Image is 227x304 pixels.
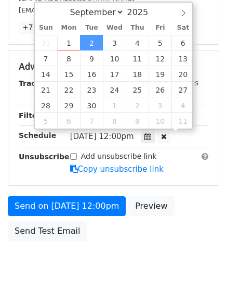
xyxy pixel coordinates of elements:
span: September 13, 2025 [171,50,194,66]
small: [EMAIL_ADDRESS][DOMAIN_NAME] [19,6,135,14]
a: Send Test Email [8,221,87,241]
strong: Schedule [19,131,56,140]
span: September 4, 2025 [126,35,149,50]
h5: Advanced [19,61,208,72]
span: Mon [57,24,80,31]
span: September 1, 2025 [57,35,80,50]
span: October 1, 2025 [103,97,126,113]
span: October 4, 2025 [171,97,194,113]
span: September 29, 2025 [57,97,80,113]
span: September 17, 2025 [103,66,126,82]
span: October 9, 2025 [126,113,149,129]
span: September 27, 2025 [171,82,194,97]
span: September 30, 2025 [80,97,103,113]
span: September 15, 2025 [57,66,80,82]
span: Sun [35,24,58,31]
span: Thu [126,24,149,31]
span: October 3, 2025 [149,97,171,113]
span: September 28, 2025 [35,97,58,113]
span: September 7, 2025 [35,50,58,66]
span: September 20, 2025 [171,66,194,82]
span: September 10, 2025 [103,50,126,66]
span: September 24, 2025 [103,82,126,97]
strong: Filters [19,111,45,120]
iframe: Chat Widget [175,254,227,304]
span: September 5, 2025 [149,35,171,50]
strong: Unsubscribe [19,153,70,161]
span: September 25, 2025 [126,82,149,97]
input: Year [124,7,162,17]
span: October 10, 2025 [149,113,171,129]
span: September 8, 2025 [57,50,80,66]
span: Tue [80,24,103,31]
span: September 6, 2025 [171,35,194,50]
span: September 9, 2025 [80,50,103,66]
span: Sat [171,24,194,31]
span: September 14, 2025 [35,66,58,82]
span: September 23, 2025 [80,82,103,97]
span: October 6, 2025 [57,113,80,129]
strong: Tracking [19,79,54,87]
span: Fri [149,24,171,31]
span: October 8, 2025 [103,113,126,129]
span: September 12, 2025 [149,50,171,66]
label: Add unsubscribe link [81,151,157,162]
span: September 3, 2025 [103,35,126,50]
a: +7 more [19,21,58,34]
span: September 19, 2025 [149,66,171,82]
span: September 11, 2025 [126,50,149,66]
span: September 22, 2025 [57,82,80,97]
span: [DATE] 12:00pm [70,132,134,141]
span: September 18, 2025 [126,66,149,82]
span: September 16, 2025 [80,66,103,82]
span: September 2, 2025 [80,35,103,50]
span: August 31, 2025 [35,35,58,50]
span: September 21, 2025 [35,82,58,97]
span: Wed [103,24,126,31]
a: Preview [128,196,174,216]
span: October 11, 2025 [171,113,194,129]
span: October 7, 2025 [80,113,103,129]
a: Copy unsubscribe link [70,164,164,174]
span: October 5, 2025 [35,113,58,129]
a: Send on [DATE] 12:00pm [8,196,126,216]
span: October 2, 2025 [126,97,149,113]
span: September 26, 2025 [149,82,171,97]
